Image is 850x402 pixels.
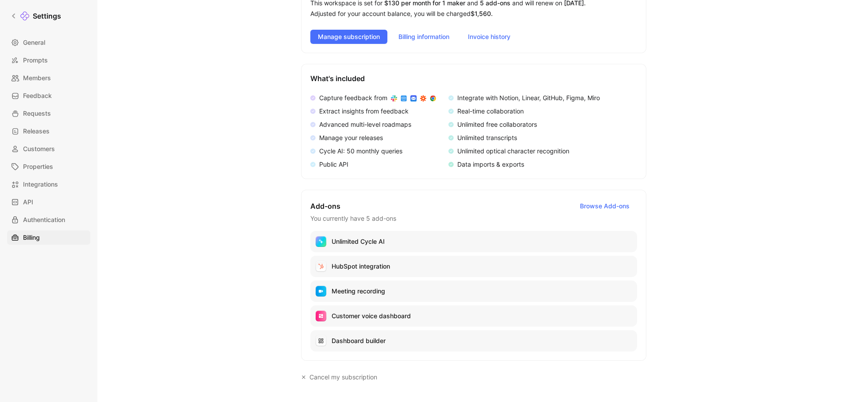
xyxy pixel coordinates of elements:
a: Integrations [7,177,90,191]
span: API [23,197,33,207]
div: Unlimited free collaborators [457,119,537,130]
span: Properties [23,161,53,172]
div: Unlimited transcripts [457,133,517,143]
a: Billing [7,230,90,245]
p: Meeting recording [332,286,385,297]
span: Prompts [23,55,48,66]
a: Feedback [7,89,90,103]
a: Properties [7,160,90,174]
span: Invoice history [468,31,510,42]
div: Data imports & exports [457,159,524,170]
span: Manage subscription [318,31,380,42]
p: HubSpot integration [332,261,390,272]
button: Manage subscription [310,30,387,44]
span: Billing [23,232,40,243]
h1: Settings [33,11,61,21]
span: $1,560 . [471,10,493,17]
div: Unlimited optical character recognition [457,146,569,156]
button: Browse Add-ons [572,199,637,213]
button: Billing information [391,30,457,44]
a: Authentication [7,213,90,227]
button: Cancel my subscription [301,371,646,383]
a: Requests [7,106,90,121]
p: Customer voice dashboard [332,311,411,321]
button: Invoice history [460,30,518,44]
a: Customers [7,142,90,156]
a: General [7,35,90,50]
span: Integrations [23,179,58,190]
span: Capture feedback from [319,94,387,101]
span: Members [23,73,51,83]
span: Feedback [23,90,52,101]
div: Real-time collaboration [457,106,524,117]
span: Authentication [23,215,65,225]
span: Requests [23,108,51,119]
a: API [7,195,90,209]
div: Manage your releases [319,133,383,143]
h3: You currently have 5 add-ons [310,213,637,224]
span: Releases [23,126,50,137]
span: Customers [23,144,55,154]
p: Dashboard builder [332,336,386,346]
a: Members [7,71,90,85]
span: General [23,37,45,48]
h2: Add-ons [310,199,637,213]
div: Integrate with Notion, Linear, GitHub, Figma, Miro [457,93,600,103]
p: Unlimited Cycle AI [332,236,385,247]
div: Cycle AI: 50 monthly queries [319,146,402,156]
div: Advanced multi-level roadmaps [319,119,411,130]
span: Cancel my subscription [309,372,646,382]
div: Public API [319,159,348,170]
a: Prompts [7,53,90,67]
a: Releases [7,124,90,138]
a: Settings [7,7,65,25]
div: Extract insights from feedback [319,106,409,117]
span: Billing information [398,31,449,42]
h2: What's included [310,73,637,84]
span: Browse Add-ons [580,201,630,211]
